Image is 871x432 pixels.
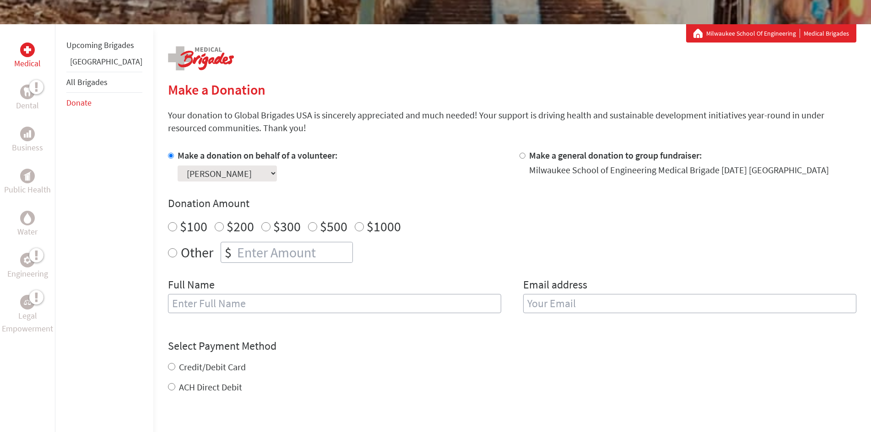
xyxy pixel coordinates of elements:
[12,141,43,154] p: Business
[4,169,51,196] a: Public HealthPublic Health
[706,29,800,38] a: Milwaukee School Of Engineering
[24,130,31,138] img: Business
[24,87,31,96] img: Dental
[20,85,35,99] div: Dental
[320,218,347,235] label: $500
[178,149,338,161] label: Make a donation on behalf of a volunteer:
[20,253,35,267] div: Engineering
[168,46,234,70] img: logo-medical.png
[24,299,31,305] img: Legal Empowerment
[66,35,142,55] li: Upcoming Brigades
[529,149,702,161] label: Make a general donation to group fundraiser:
[529,164,829,176] div: Milwaukee School of Engineering Medical Brigade [DATE] [GEOGRAPHIC_DATA]
[66,55,142,72] li: Panama
[20,211,35,225] div: Water
[168,294,501,313] input: Enter Full Name
[523,294,856,313] input: Your Email
[180,218,207,235] label: $100
[367,218,401,235] label: $1000
[179,361,246,373] label: Credit/Debit Card
[168,81,856,98] h2: Make a Donation
[66,72,142,93] li: All Brigades
[17,211,38,238] a: WaterWater
[4,183,51,196] p: Public Health
[7,267,48,280] p: Engineering
[16,99,39,112] p: Dental
[12,127,43,154] a: BusinessBusiness
[66,97,92,108] a: Donate
[14,43,41,70] a: MedicalMedical
[227,218,254,235] label: $200
[523,277,587,294] label: Email address
[181,242,213,263] label: Other
[66,93,142,113] li: Donate
[168,196,856,211] h4: Donation Amount
[16,85,39,112] a: DentalDental
[179,381,242,393] label: ACH Direct Debit
[20,127,35,141] div: Business
[66,40,134,50] a: Upcoming Brigades
[168,339,856,353] h4: Select Payment Method
[24,256,31,264] img: Engineering
[235,242,352,262] input: Enter Amount
[20,169,35,183] div: Public Health
[24,46,31,53] img: Medical
[24,213,31,223] img: Water
[2,295,53,335] a: Legal EmpowermentLegal Empowerment
[693,29,849,38] div: Medical Brigades
[14,57,41,70] p: Medical
[7,253,48,280] a: EngineeringEngineering
[17,225,38,238] p: Water
[20,295,35,309] div: Legal Empowerment
[273,218,301,235] label: $300
[168,277,215,294] label: Full Name
[168,109,856,134] p: Your donation to Global Brigades USA is sincerely appreciated and much needed! Your support is dr...
[24,171,31,181] img: Public Health
[70,56,142,67] a: [GEOGRAPHIC_DATA]
[2,309,53,335] p: Legal Empowerment
[221,242,235,262] div: $
[66,77,108,87] a: All Brigades
[20,43,35,57] div: Medical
